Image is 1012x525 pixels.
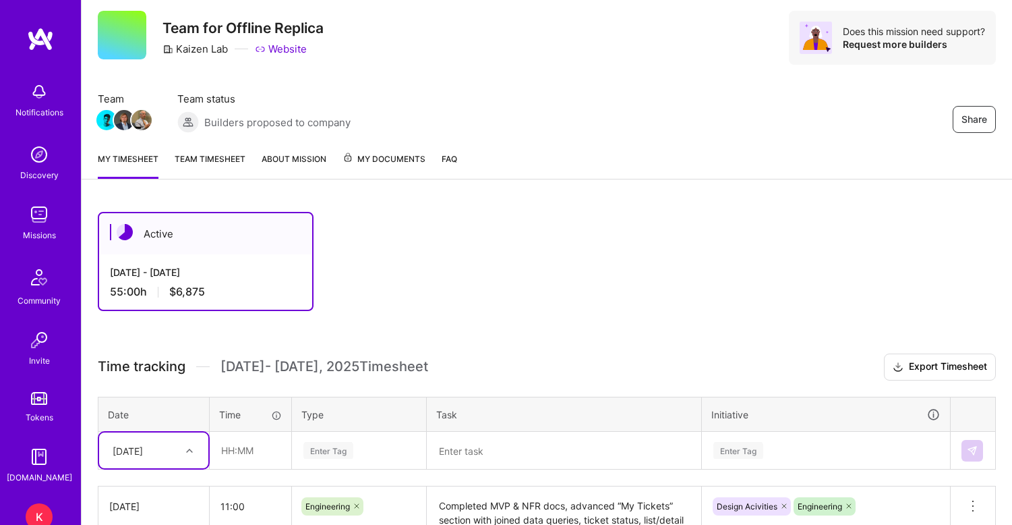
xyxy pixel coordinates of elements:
img: Invite [26,327,53,354]
th: Type [292,397,427,432]
div: Invite [29,354,50,368]
img: logo [27,27,54,51]
a: My timesheet [98,152,158,179]
textarea: Completed MVP & NFR docs, advanced “My Tickets” section with joined data queries, ticket status, ... [428,488,700,525]
div: 55:00 h [110,285,301,299]
div: [DOMAIN_NAME] [7,470,72,485]
input: HH:MM [210,433,291,468]
img: Team Member Avatar [131,110,152,130]
th: Task [427,397,702,432]
a: FAQ [442,152,457,179]
img: Team Member Avatar [96,110,117,130]
img: teamwork [26,201,53,228]
span: Builders proposed to company [204,115,351,130]
a: Website [255,42,307,56]
div: Does this mission need support? [843,25,985,38]
span: My Documents [343,152,425,167]
img: tokens [31,392,47,405]
input: HH:MM [210,489,291,524]
button: Export Timesheet [884,354,996,381]
span: Team status [177,92,351,106]
img: Builders proposed to company [177,111,199,133]
div: Missions [23,228,56,242]
i: icon Download [893,360,903,375]
span: Team [98,92,150,106]
div: Kaizen Lab [162,42,228,56]
div: Request more builders [843,38,985,51]
div: Community [18,294,61,308]
img: Community [23,261,55,294]
div: Notifications [16,105,63,119]
a: My Documents [343,152,425,179]
div: Enter Tag [303,440,353,461]
img: Avatar [800,22,832,54]
i: icon CompanyGray [162,44,173,55]
div: Discovery [20,168,59,182]
div: [DATE] [113,443,143,458]
span: Share [961,113,987,126]
span: Design Acivities [717,501,777,512]
div: Time [219,408,282,422]
img: Active [117,224,133,240]
img: bell [26,78,53,105]
a: Team Member Avatar [98,109,115,132]
div: [DATE] - [DATE] [110,265,301,279]
i: icon Chevron [186,447,193,454]
img: guide book [26,443,53,470]
span: [DATE] - [DATE] , 2025 Timesheet [220,358,428,375]
span: $6,875 [169,285,205,299]
span: Engineering [798,501,842,512]
div: Active [99,213,312,254]
a: Team timesheet [175,152,245,179]
div: Enter Tag [713,440,763,461]
div: Initiative [711,407,941,422]
img: discovery [26,141,53,168]
img: Submit [967,445,978,456]
th: Date [98,397,210,432]
span: Time tracking [98,358,185,375]
span: Engineering [305,501,350,512]
a: About Mission [262,152,326,179]
img: Team Member Avatar [114,110,134,130]
div: Tokens [26,410,53,424]
a: Team Member Avatar [115,109,133,132]
a: Team Member Avatar [133,109,150,132]
div: [DATE] [109,499,198,514]
h3: Team for Offline Replica [162,20,324,36]
button: Share [953,106,996,133]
